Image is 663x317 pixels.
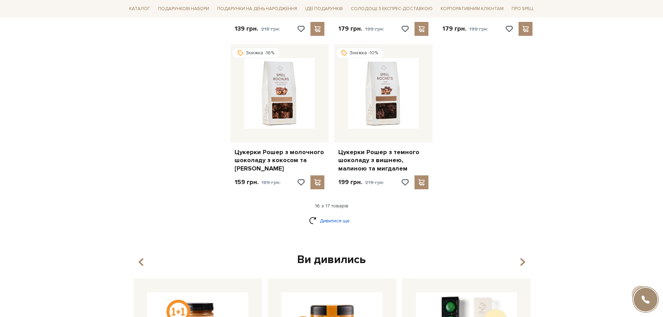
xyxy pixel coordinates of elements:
[338,25,384,33] p: 179 грн.
[365,180,384,185] span: 219 грн.
[338,148,428,173] a: Цукерки Рошер з темного шоколаду з вишнею, малиною та мигдалем
[235,178,281,187] p: 159 грн.
[348,3,435,15] a: Солодощі з експрес-доставкою
[338,178,384,187] p: 199 грн.
[309,215,354,227] a: Дивитися ще
[214,3,300,14] span: Подарунки на День народження
[124,203,540,209] div: 16 з 17 товарів
[261,180,281,185] span: 189 грн.
[365,26,384,32] span: 199 грн.
[469,26,488,32] span: 199 грн.
[336,48,384,58] div: Знижка -10%
[126,3,153,14] span: Каталог
[131,253,533,267] div: Ви дивились
[235,25,280,33] p: 139 грн.
[155,3,212,14] span: Подарункові набори
[261,26,280,32] span: 218 грн.
[509,3,537,14] span: Про Spell
[438,3,506,15] a: Корпоративним клієнтам
[235,148,325,173] a: Цукерки Рошер з молочного шоколаду з кокосом та [PERSON_NAME]
[232,48,280,58] div: Знижка -16%
[302,3,346,14] span: Ідеї подарунків
[442,25,488,33] p: 179 грн.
